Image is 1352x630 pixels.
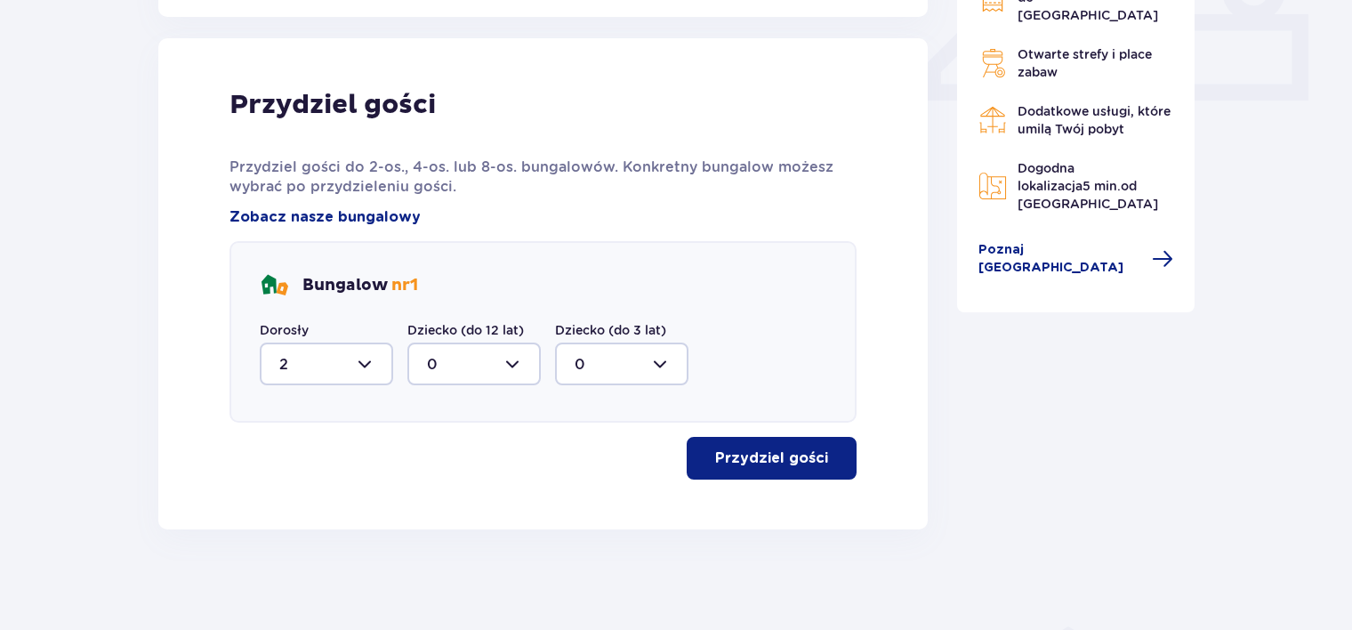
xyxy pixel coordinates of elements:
[978,241,1174,277] a: Poznaj [GEOGRAPHIC_DATA]
[260,271,288,300] img: bungalows Icon
[1082,179,1121,193] span: 5 min.
[229,88,436,122] p: Przydziel gości
[407,321,524,339] label: Dziecko (do 12 lat)
[391,275,418,295] span: nr 1
[229,207,421,227] a: Zobacz nasze bungalowy
[1018,47,1152,79] span: Otwarte strefy i place zabaw
[978,172,1007,200] img: Map Icon
[978,106,1007,134] img: Restaurant Icon
[302,275,418,296] p: Bungalow
[229,157,857,197] p: Przydziel gości do 2-os., 4-os. lub 8-os. bungalowów. Konkretny bungalow możesz wybrać po przydzi...
[1018,104,1171,136] span: Dodatkowe usługi, które umilą Twój pobyt
[687,437,857,480] button: Przydziel gości
[978,241,1142,277] span: Poznaj [GEOGRAPHIC_DATA]
[978,49,1007,77] img: Grill Icon
[1018,161,1158,211] span: Dogodna lokalizacja od [GEOGRAPHIC_DATA]
[260,321,309,339] label: Dorosły
[715,448,828,468] p: Przydziel gości
[555,321,666,339] label: Dziecko (do 3 lat)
